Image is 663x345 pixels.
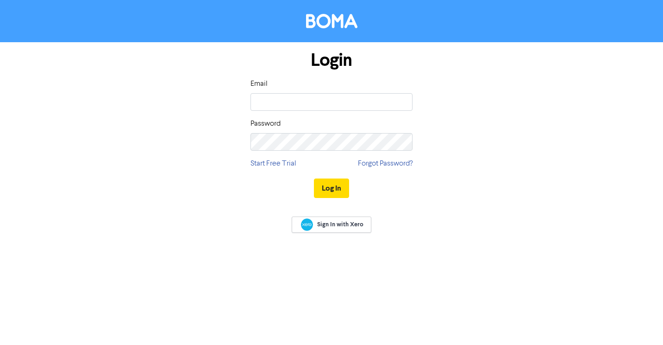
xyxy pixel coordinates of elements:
[617,300,663,345] iframe: Chat Widget
[306,14,357,28] img: BOMA Logo
[250,118,281,129] label: Password
[358,158,413,169] a: Forgot Password?
[250,78,268,89] label: Email
[250,50,413,71] h1: Login
[314,179,349,198] button: Log In
[250,158,296,169] a: Start Free Trial
[292,217,371,233] a: Sign In with Xero
[317,220,363,229] span: Sign In with Xero
[301,218,313,231] img: Xero logo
